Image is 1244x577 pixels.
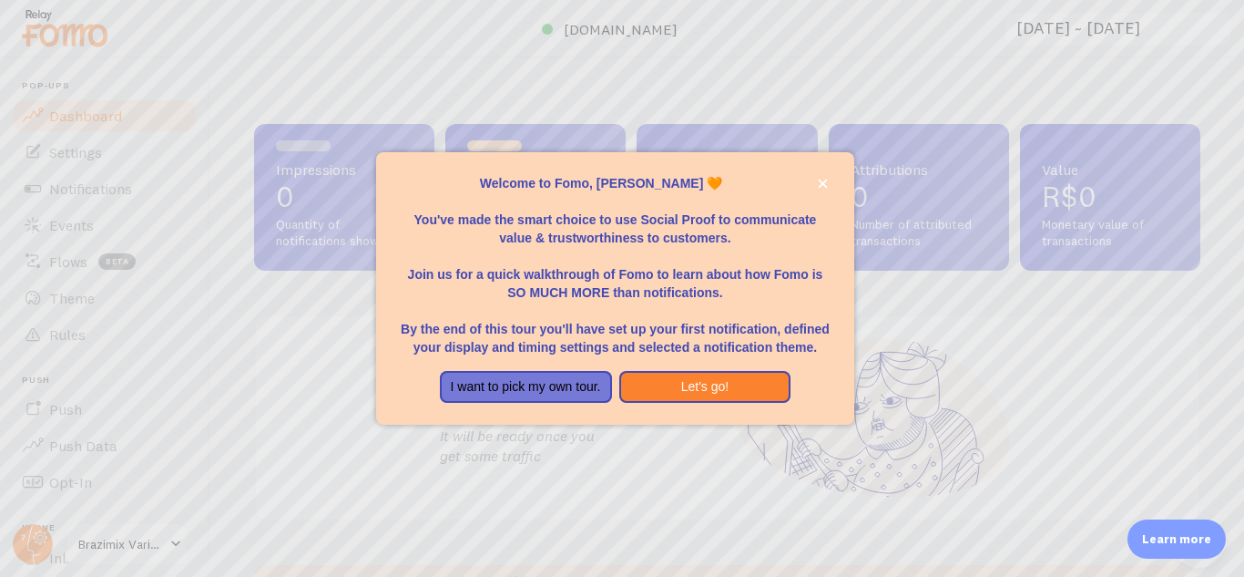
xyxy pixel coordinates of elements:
p: Join us for a quick walkthrough of Fomo to learn about how Fomo is SO MUCH MORE than notifications. [398,247,831,302]
p: By the end of this tour you'll have set up your first notification, defined your display and timi... [398,302,831,356]
button: Let's go! [619,371,791,404]
button: I want to pick my own tour. [440,371,612,404]
p: You've made the smart choice to use Social Proof to communicate value & trustworthiness to custom... [398,192,831,247]
div: Learn more [1127,520,1226,559]
p: Learn more [1142,531,1211,548]
button: close, [813,174,832,193]
div: Welcome to Fomo, ISABELLA SIMIONATO 🧡You&amp;#39;ve made the smart choice to use Social Proof to ... [376,152,853,426]
p: Welcome to Fomo, [PERSON_NAME] 🧡 [398,174,831,192]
